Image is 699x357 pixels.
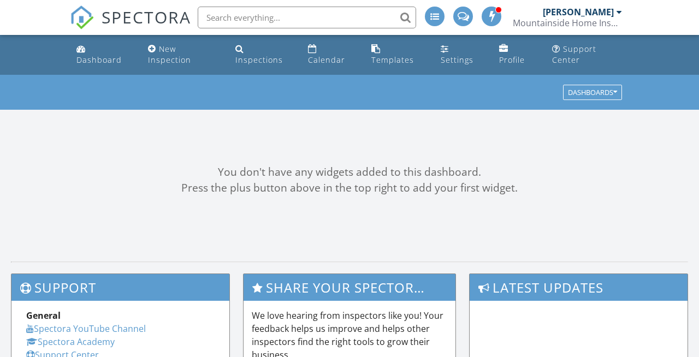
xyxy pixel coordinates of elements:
[441,55,473,65] div: Settings
[513,17,622,28] div: Mountainside Home Inspections, LLC
[436,39,486,70] a: Settings
[563,85,622,100] button: Dashboards
[26,323,146,335] a: Spectora YouTube Channel
[76,55,122,65] div: Dashboard
[367,39,427,70] a: Templates
[70,15,191,38] a: SPECTORA
[371,55,414,65] div: Templates
[26,310,61,322] strong: General
[231,39,295,70] a: Inspections
[11,180,688,196] div: Press the plus button above in the top right to add your first widget.
[144,39,222,70] a: New Inspection
[308,55,345,65] div: Calendar
[552,44,596,65] div: Support Center
[470,274,688,301] h3: Latest Updates
[235,55,283,65] div: Inspections
[198,7,416,28] input: Search everything...
[568,89,617,97] div: Dashboards
[11,274,229,301] h3: Support
[72,39,135,70] a: Dashboard
[148,44,191,65] div: New Inspection
[244,274,455,301] h3: Share Your Spectora Experience
[102,5,191,28] span: SPECTORA
[548,39,627,70] a: Support Center
[70,5,94,29] img: The Best Home Inspection Software - Spectora
[499,55,525,65] div: Profile
[543,7,614,17] div: [PERSON_NAME]
[26,336,115,348] a: Spectora Academy
[495,39,539,70] a: Profile
[304,39,358,70] a: Calendar
[11,164,688,180] div: You don't have any widgets added to this dashboard.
